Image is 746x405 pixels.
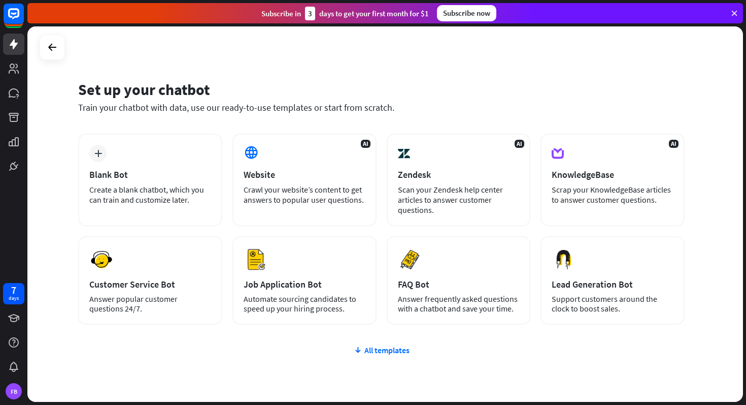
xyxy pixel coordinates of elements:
[9,295,19,302] div: days
[437,5,496,21] div: Subscribe now
[11,286,16,295] div: 7
[261,7,429,20] div: Subscribe in days to get your first month for $1
[3,283,24,304] a: 7 days
[6,383,22,399] div: FB
[305,7,315,20] div: 3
